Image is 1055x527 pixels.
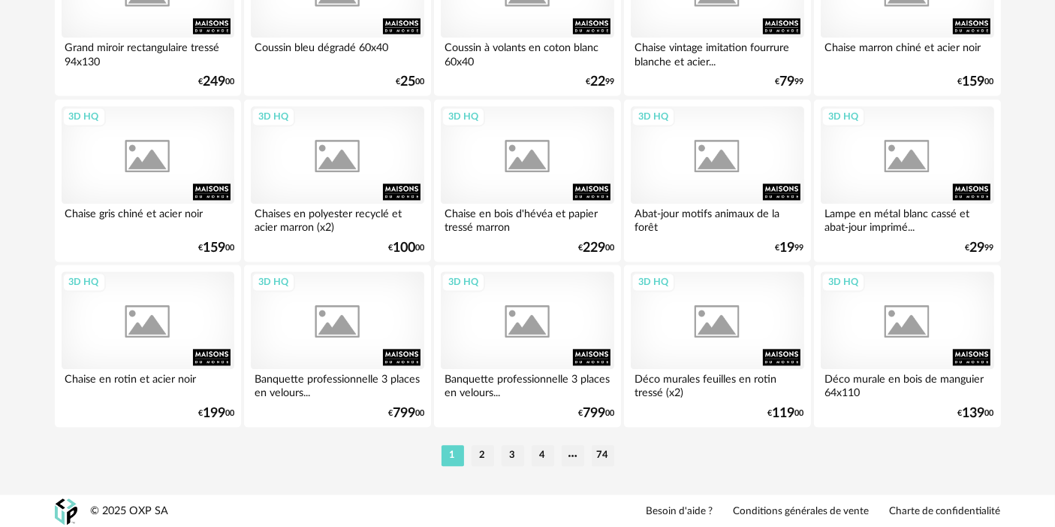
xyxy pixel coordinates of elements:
[393,243,415,253] span: 100
[251,369,424,399] div: Banquette professionnelle 3 places en velours...
[388,243,424,253] div: € 00
[400,77,415,87] span: 25
[62,107,106,126] div: 3D HQ
[814,265,1000,427] a: 3D HQ Déco murale en bois de manguier 64x110 €13900
[62,38,234,68] div: Grand miroir rectangulaire tressé 94x130
[441,369,613,399] div: Banquette professionnelle 3 places en velours...
[773,408,795,419] span: 119
[586,77,614,87] div: € 99
[442,445,464,466] li: 1
[821,272,865,292] div: 3D HQ
[780,77,795,87] span: 79
[631,369,803,399] div: Déco murales feuilles en rotin tressé (x2)
[963,77,985,87] span: 159
[441,38,613,68] div: Coussin à volants en coton blanc 60x40
[578,408,614,419] div: € 00
[583,243,605,253] span: 229
[963,408,985,419] span: 139
[502,445,524,466] li: 3
[821,107,865,126] div: 3D HQ
[592,445,614,466] li: 74
[244,99,430,262] a: 3D HQ Chaises en polyester recyclé et acier marron (x2) €10000
[251,38,424,68] div: Coussin bleu dégradé 60x40
[768,408,804,419] div: € 00
[958,77,994,87] div: € 00
[532,445,554,466] li: 4
[821,204,993,234] div: Lampe en métal blanc cassé et abat-jour imprimé...
[590,77,605,87] span: 22
[647,505,713,519] a: Besoin d'aide ?
[55,265,241,427] a: 3D HQ Chaise en rotin et acier noir €19900
[472,445,494,466] li: 2
[821,369,993,399] div: Déco murale en bois de manguier 64x110
[55,99,241,262] a: 3D HQ Chaise gris chiné et acier noir €15900
[970,243,985,253] span: 29
[244,265,430,427] a: 3D HQ Banquette professionnelle 3 places en velours... €79900
[393,408,415,419] span: 799
[631,272,675,292] div: 3D HQ
[776,77,804,87] div: € 99
[814,99,1000,262] a: 3D HQ Lampe en métal blanc cassé et abat-jour imprimé... €2999
[442,107,485,126] div: 3D HQ
[91,504,169,519] div: © 2025 OXP SA
[62,204,234,234] div: Chaise gris chiné et acier noir
[958,408,994,419] div: € 00
[252,107,295,126] div: 3D HQ
[198,408,234,419] div: € 00
[198,243,234,253] div: € 00
[55,498,77,525] img: OXP
[198,77,234,87] div: € 00
[776,243,804,253] div: € 99
[780,243,795,253] span: 19
[252,272,295,292] div: 3D HQ
[631,38,803,68] div: Chaise vintage imitation fourrure blanche et acier...
[734,505,870,519] a: Conditions générales de vente
[62,272,106,292] div: 3D HQ
[583,408,605,419] span: 799
[966,243,994,253] div: € 99
[441,204,613,234] div: Chaise en bois d'hévéa et papier tressé marron
[442,272,485,292] div: 3D HQ
[821,38,993,68] div: Chaise marron chiné et acier noir
[631,204,803,234] div: Abat-jour motifs animaux de la forêt
[624,265,810,427] a: 3D HQ Déco murales feuilles en rotin tressé (x2) €11900
[203,408,225,419] span: 199
[203,77,225,87] span: 249
[631,107,675,126] div: 3D HQ
[890,505,1001,519] a: Charte de confidentialité
[62,369,234,399] div: Chaise en rotin et acier noir
[251,204,424,234] div: Chaises en polyester recyclé et acier marron (x2)
[434,265,620,427] a: 3D HQ Banquette professionnelle 3 places en velours... €79900
[624,99,810,262] a: 3D HQ Abat-jour motifs animaux de la forêt €1999
[396,77,424,87] div: € 00
[578,243,614,253] div: € 00
[388,408,424,419] div: € 00
[434,99,620,262] a: 3D HQ Chaise en bois d'hévéa et papier tressé marron €22900
[203,243,225,253] span: 159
